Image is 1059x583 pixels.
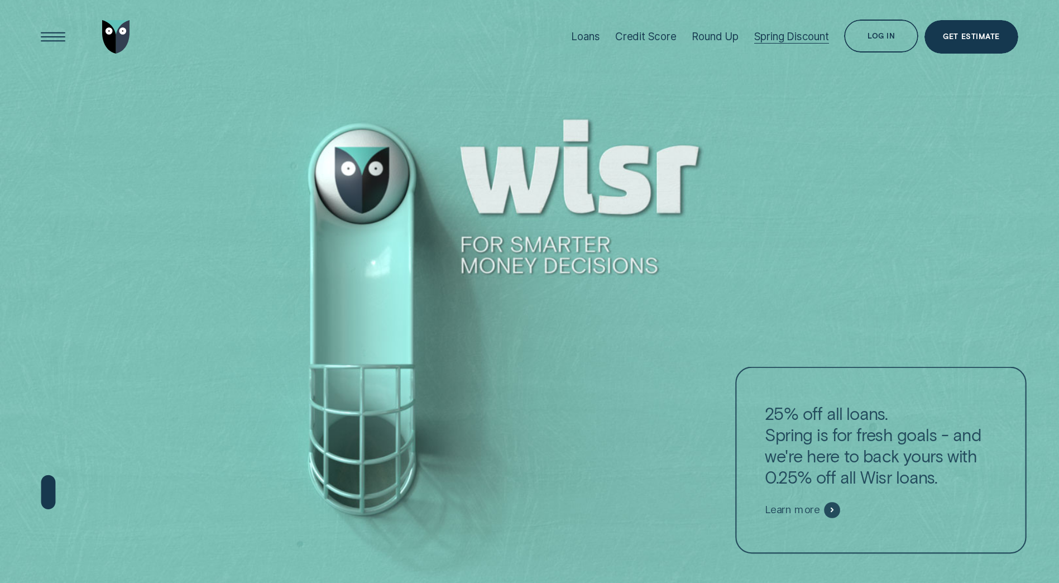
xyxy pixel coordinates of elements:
[765,504,820,517] span: Learn more
[102,20,130,54] img: Wisr
[754,30,829,43] div: Spring Discount
[735,367,1027,554] a: 25% off all loans.Spring is for fresh goals - and we're here to back yours with 0.25% off all Wis...
[36,20,70,54] button: Open Menu
[844,20,918,53] button: Log in
[924,20,1018,54] a: Get Estimate
[692,30,739,43] div: Round Up
[765,403,997,488] p: 25% off all loans. Spring is for fresh goals - and we're here to back yours with 0.25% off all Wi...
[615,30,677,43] div: Credit Score
[571,30,600,43] div: Loans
